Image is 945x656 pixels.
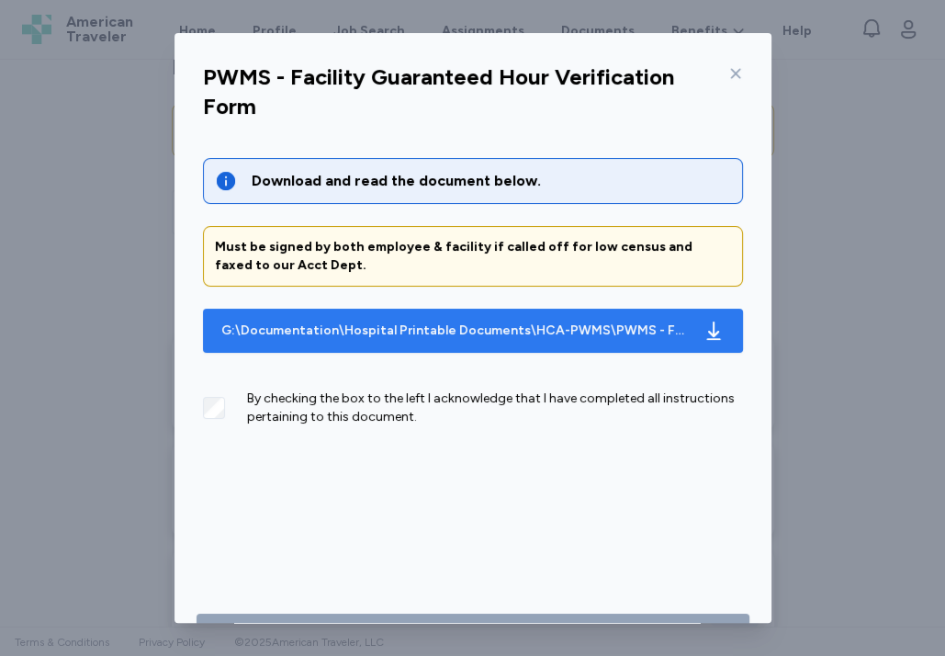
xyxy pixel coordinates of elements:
div: G:\Documentation\Hospital Printable Documents\HCA-PWMS\PWMS - Facility Guaranteed Hour Verificati... [221,322,688,340]
div: Must be signed by both employee & facility if called off for low census and faxed to our Acct Dept. [215,238,731,275]
button: G:\Documentation\Hospital Printable Documents\HCA-PWMS\PWMS - Facility Guaranteed Hour Verificati... [203,309,743,353]
div: Save [468,621,507,647]
button: Save [197,614,749,654]
div: By checking the box to the left I acknowledge that I have completed all instructions pertaining t... [247,390,743,426]
div: PWMS - Facility Guaranteed Hour Verification Form [203,62,721,121]
div: Download and read the document below. [252,170,731,192]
